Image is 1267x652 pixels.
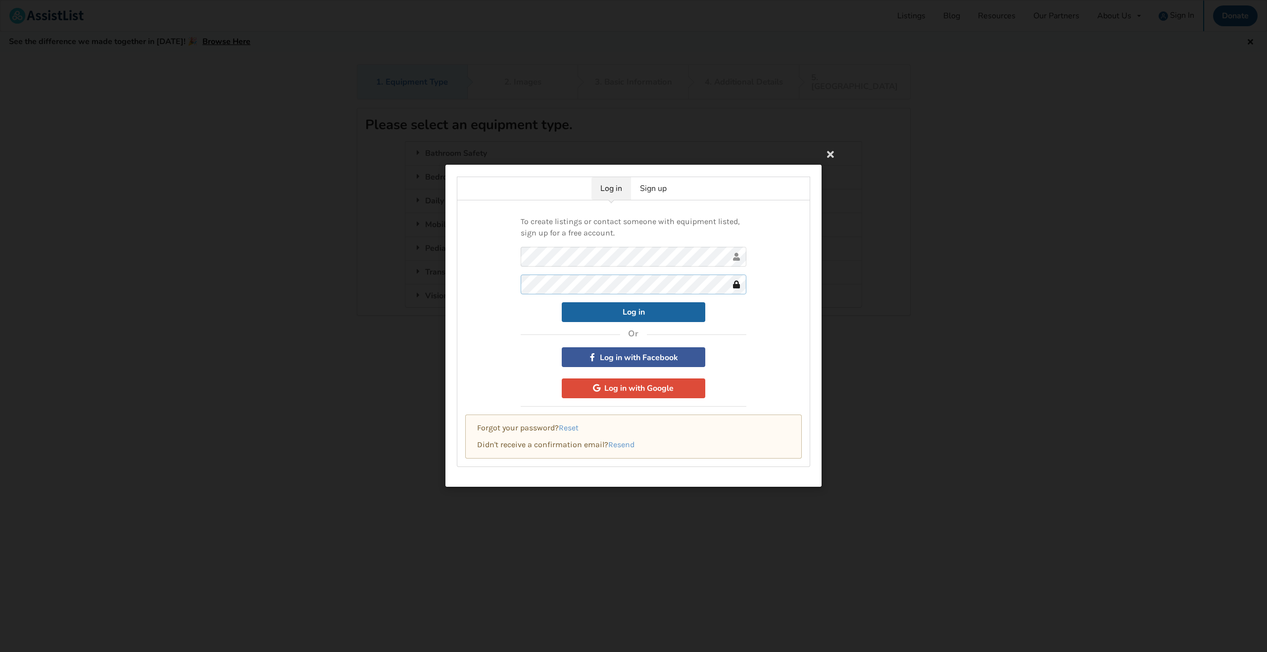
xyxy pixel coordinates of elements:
[562,302,705,322] button: Log in
[562,348,705,368] button: Log in with Facebook
[521,216,746,239] p: To create listings or contact someone with equipment listed, sign up for a free account.
[608,440,634,450] a: Resend
[477,422,790,434] p: Forgot your password?
[591,177,631,200] a: Log in
[631,177,676,200] a: Sign up
[628,328,639,339] h4: Or
[559,423,579,432] a: Reset
[562,378,705,398] button: Log in with Google
[477,440,790,451] p: Didn't receive a confirmation email?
